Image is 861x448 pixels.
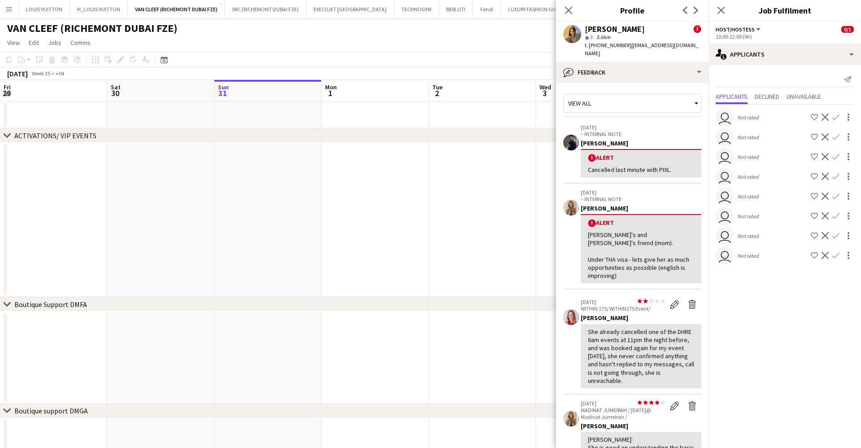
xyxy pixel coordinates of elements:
[581,131,701,137] p: – INTERNAL NOTE
[439,0,473,18] button: BERLUTI
[716,26,762,33] button: Host/Hostess
[18,0,70,18] button: LOUIS VUITTON
[14,300,87,309] div: Boutique Support DMFA
[581,422,701,430] div: [PERSON_NAME]
[7,39,20,47] span: View
[588,231,694,280] div: [PERSON_NAME]'s and [PERSON_NAME]'s friend (mom). Under THA visa - lets give her as much opportun...
[56,70,64,77] div: +04
[755,93,779,100] span: Declined
[581,196,701,202] p: – INTERNAL NOTE
[581,124,701,131] p: [DATE]
[568,99,591,107] span: View all
[70,0,128,18] button: H_LOUIS VUITTON
[394,0,439,18] button: TECHNOGYM
[432,83,443,91] span: Tue
[29,39,39,47] span: Edit
[581,189,701,196] p: [DATE]
[14,406,88,415] div: Boutique support DMGA
[581,314,701,322] div: [PERSON_NAME]
[716,93,748,100] span: Applicants
[581,204,701,212] div: [PERSON_NAME]
[787,93,821,100] span: Unavailable
[588,154,694,162] div: Alert
[709,4,861,16] h3: Job Fulfilment
[716,33,854,40] div: 13:00-22:00 (9h)
[7,69,28,78] div: [DATE]
[431,88,443,98] span: 2
[581,305,665,312] p: WITHIN 175/ WITHIN175 Event/
[44,37,65,48] a: Jobs
[585,25,645,33] div: [PERSON_NAME]
[581,407,665,420] p: MADINAT JUMEIRAH / [DATE]@ Madinat Jumeirah /
[693,25,701,33] span: !
[14,131,96,140] div: ACTIVATIONS/ VIP EVENTS
[225,0,306,18] button: IWC (RICHEMONT DUBAI FZE)
[218,83,229,91] span: Sun
[716,26,755,33] span: Host/Hostess
[588,166,694,174] div: Cancelled last minute with PIXL.
[501,0,569,18] button: LUXURY FASHION GULF
[737,114,761,121] div: Not rated
[48,39,61,47] span: Jobs
[709,44,861,65] div: Applicants
[556,61,709,83] div: Feedback
[473,0,501,18] button: Fendi
[4,83,11,91] span: Fri
[737,252,761,259] div: Not rated
[30,70,52,77] span: Week 35
[306,0,394,18] button: EXECUJET [GEOGRAPHIC_DATA]
[588,219,596,227] span: !
[737,213,761,220] div: Not rated
[109,88,121,98] span: 30
[581,139,701,147] div: [PERSON_NAME]
[590,34,593,40] span: 3
[25,37,43,48] a: Edit
[737,233,761,239] div: Not rated
[217,88,229,98] span: 31
[595,34,612,40] span: 5.6km
[4,37,23,48] a: View
[2,88,11,98] span: 29
[70,39,91,47] span: Comms
[737,154,761,160] div: Not rated
[581,299,665,305] p: [DATE]
[588,219,694,227] div: Alert
[737,193,761,200] div: Not rated
[588,154,596,162] span: !
[324,88,337,98] span: 1
[539,83,551,91] span: Wed
[111,83,121,91] span: Sat
[585,42,631,48] span: t. [PHONE_NUMBER]
[581,400,665,407] p: [DATE]
[128,0,225,18] button: VAN CLEEF (RICHEMONT DUBAI FZE)
[7,22,178,35] h1: VAN CLEEF (RICHEMONT DUBAI FZE)
[556,4,709,16] h3: Profile
[737,134,761,141] div: Not rated
[737,173,761,180] div: Not rated
[325,83,337,91] span: Mon
[841,26,854,33] span: 0/1
[538,88,551,98] span: 3
[585,42,698,57] span: | [EMAIL_ADDRESS][DOMAIN_NAME]
[67,37,94,48] a: Comms
[588,328,694,385] div: She already cancelled one of the DHRE 6am events at 11pm the night before, and was booked again f...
